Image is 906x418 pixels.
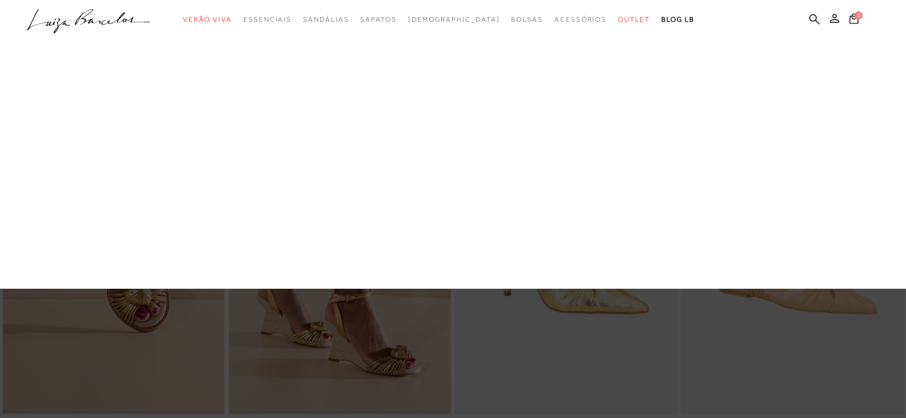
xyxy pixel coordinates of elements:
[511,15,543,23] span: Bolsas
[303,15,349,23] span: Sandálias
[244,9,292,30] a: categoryNavScreenReaderText
[846,13,862,28] button: 0
[661,9,695,30] a: BLOG LB
[554,15,606,23] span: Acessórios
[360,15,396,23] span: Sapatos
[244,15,292,23] span: Essenciais
[855,11,863,19] span: 0
[183,15,232,23] span: Verão Viva
[618,15,650,23] span: Outlet
[511,9,543,30] a: categoryNavScreenReaderText
[360,9,396,30] a: categoryNavScreenReaderText
[661,15,695,23] span: BLOG LB
[554,9,606,30] a: categoryNavScreenReaderText
[183,9,232,30] a: categoryNavScreenReaderText
[408,15,500,23] span: [DEMOGRAPHIC_DATA]
[618,9,650,30] a: categoryNavScreenReaderText
[408,9,500,30] a: noSubCategoriesText
[303,9,349,30] a: categoryNavScreenReaderText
